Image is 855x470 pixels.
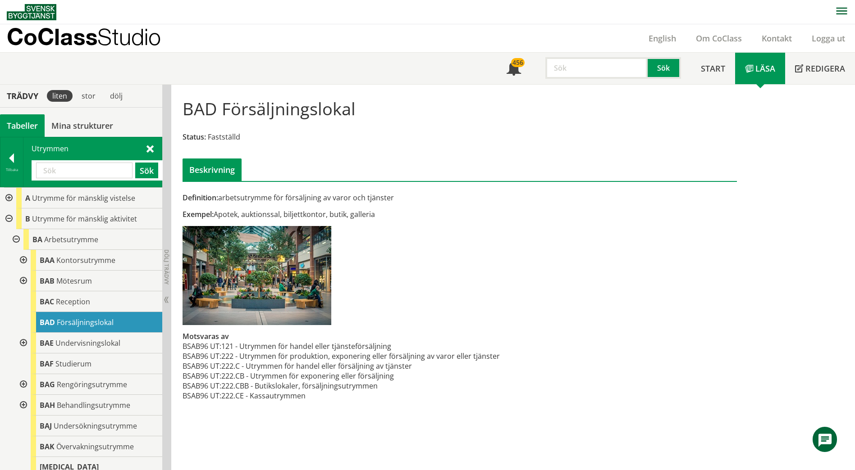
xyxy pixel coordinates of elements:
span: BAC [40,297,54,307]
td: BSAB96 UT: [183,391,221,401]
div: dölj [105,90,128,102]
a: Kontakt [752,33,802,44]
a: English [639,33,686,44]
td: BSAB96 UT: [183,361,221,371]
img: Svensk Byggtjänst [7,4,56,20]
td: 222.C - Utrymmen för handel eller försäljning av tjänster [221,361,500,371]
span: Rengöringsutrymme [57,380,127,389]
div: stor [76,90,101,102]
div: Apotek, auktionssal, biljettkontor, butik, galleria [183,209,547,219]
span: Utrymme för mänsklig aktivitet [32,214,137,224]
td: BSAB96 UT: [183,371,221,381]
span: Stäng sök [146,144,154,153]
a: 456 [497,53,531,84]
span: Kontorsutrymme [56,255,115,265]
a: Start [691,53,735,84]
span: BAE [40,338,54,348]
a: Redigera [785,53,855,84]
span: Undersökningsutrymme [54,421,137,431]
span: Notifikationer [507,62,521,77]
span: Behandlingsutrymme [57,400,130,410]
span: Motsvaras av [183,331,229,341]
span: Undervisningslokal [55,338,120,348]
td: BSAB96 UT: [183,351,221,361]
span: Definition: [183,193,218,203]
span: BAG [40,380,55,389]
div: 456 [511,58,525,67]
span: Studierum [55,359,91,369]
span: Mötesrum [56,276,92,286]
span: Redigera [805,63,845,74]
button: Sök [135,163,158,178]
td: 121 - Utrymmen för handel eller tjänsteförsäljning [221,341,500,351]
div: liten [47,90,73,102]
span: BAD [40,317,55,327]
span: BAJ [40,421,52,431]
img: bad-forsaljningslokal.jpg [183,226,331,325]
span: Läsa [755,63,775,74]
td: 222 - Utrymmen för produktion, exponering eller försäljning av varor eller tjänster [221,351,500,361]
span: Status: [183,132,206,142]
td: 222.CB - Utrymmen för exponering eller försäljning [221,371,500,381]
span: BAF [40,359,54,369]
span: Fastställd [208,132,240,142]
div: Beskrivning [183,158,242,181]
span: BAK [40,442,55,452]
a: Logga ut [802,33,855,44]
td: BSAB96 UT: [183,381,221,391]
a: Mina strukturer [45,114,120,137]
span: Arbetsutrymme [44,235,98,244]
input: Sök [545,57,648,79]
a: CoClassStudio [7,24,180,52]
span: BAB [40,276,55,286]
span: Utrymme för mänsklig vistelse [32,193,135,203]
span: Start [701,63,725,74]
a: Läsa [735,53,785,84]
span: BA [32,235,42,244]
span: Övervakningsutrymme [56,442,134,452]
p: CoClass [7,32,161,42]
div: Utrymmen [23,137,162,187]
span: BAH [40,400,55,410]
span: Dölj trädvy [163,249,170,285]
span: A [25,193,30,203]
td: 222.CE - Kassautrymmen [221,391,500,401]
span: Försäljningslokal [57,317,114,327]
div: arbetsutrymme för försäljning av varor och tjänster [183,193,547,203]
a: Om CoClass [686,33,752,44]
input: Sök [36,163,133,178]
span: B [25,214,30,224]
div: Tillbaka [0,166,23,173]
span: Exempel: [183,209,214,219]
div: Trädvy [2,91,43,101]
span: Reception [56,297,90,307]
td: 222.CBB - Butikslokaler, försäljningsutrymmen [221,381,500,391]
span: BAA [40,255,55,265]
button: Sök [648,57,681,79]
span: Studio [97,23,161,50]
h1: BAD Försäljningslokal [183,99,356,118]
td: BSAB96 UT: [183,341,221,351]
